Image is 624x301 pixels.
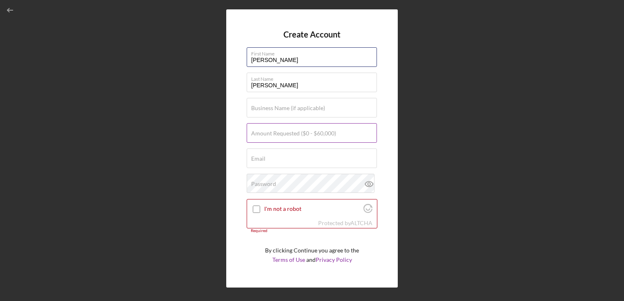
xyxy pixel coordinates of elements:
a: Visit Altcha.org [363,207,372,214]
p: By clicking Continue you agree to the and [265,246,359,264]
div: Required [247,228,377,233]
a: Visit Altcha.org [350,219,372,226]
h4: Create Account [283,30,341,39]
label: Email [251,155,265,162]
div: Protected by [318,220,372,226]
a: Privacy Policy [316,256,352,263]
label: Business Name (if applicable) [251,105,325,111]
label: Amount Requested ($0 - $60,000) [251,130,336,137]
label: I'm not a robot [264,206,361,212]
label: Password [251,181,276,187]
label: Last Name [251,73,377,82]
label: First Name [251,48,377,57]
a: Terms of Use [272,256,305,263]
